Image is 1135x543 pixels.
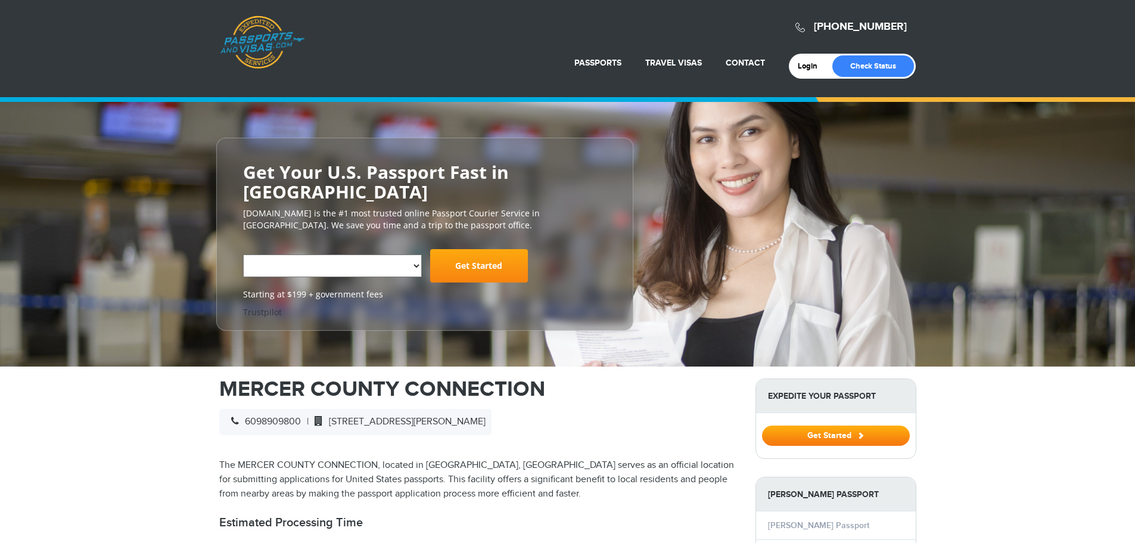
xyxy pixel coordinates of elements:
a: Get Started [762,430,910,440]
a: Trustpilot [243,306,282,318]
a: Check Status [832,55,914,77]
span: 6098909800 [225,416,301,427]
h2: Get Your U.S. Passport Fast in [GEOGRAPHIC_DATA] [243,162,607,201]
a: Passports [574,58,621,68]
div: | [219,409,492,435]
a: [PERSON_NAME] Passport [768,520,869,530]
button: Get Started [762,426,910,446]
span: [STREET_ADDRESS][PERSON_NAME] [309,416,486,427]
span: Starting at $199 + government fees [243,288,607,300]
a: Get Started [430,249,528,283]
strong: Expedite Your Passport [756,379,916,413]
h1: MERCER COUNTY CONNECTION [219,378,738,400]
a: Contact [726,58,765,68]
h2: Estimated Processing Time [219,516,738,530]
strong: [PERSON_NAME] Passport [756,477,916,511]
a: Passports & [DOMAIN_NAME] [220,15,304,69]
a: Login [798,61,826,71]
a: [PHONE_NUMBER] [814,20,907,33]
p: [DOMAIN_NAME] is the #1 most trusted online Passport Courier Service in [GEOGRAPHIC_DATA]. We sav... [243,207,607,231]
a: Travel Visas [645,58,702,68]
p: The MERCER COUNTY CONNECTION, located in [GEOGRAPHIC_DATA], [GEOGRAPHIC_DATA] serves as an offici... [219,458,738,501]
